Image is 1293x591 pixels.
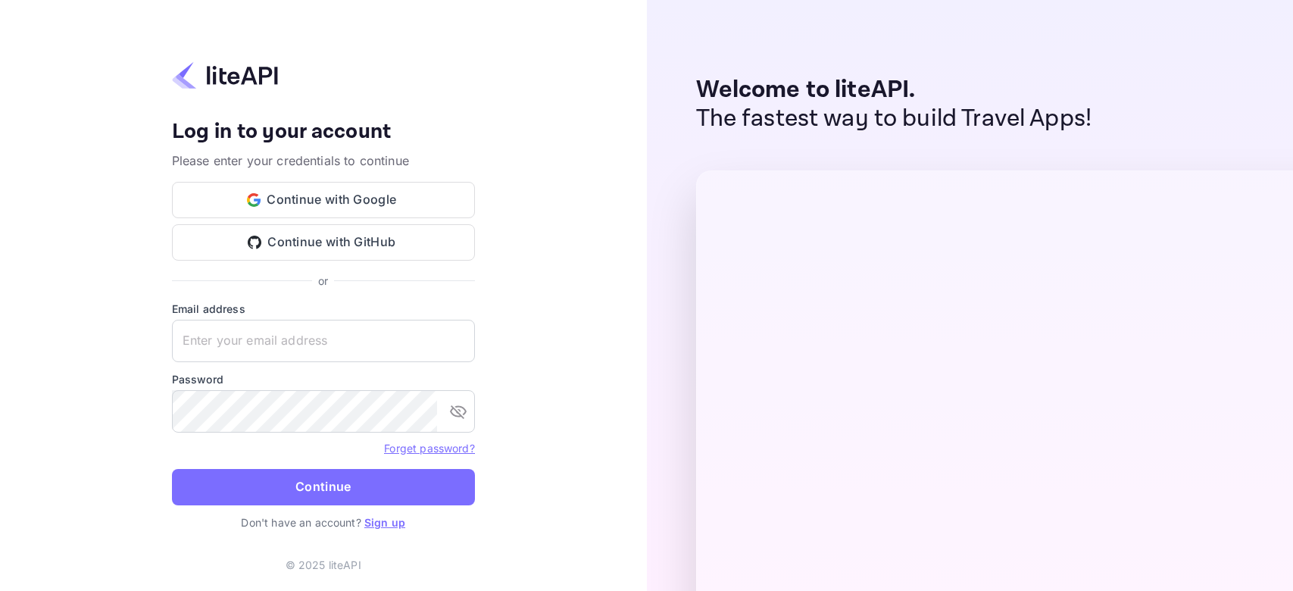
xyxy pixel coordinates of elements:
a: Sign up [364,516,405,529]
button: Continue with GitHub [172,224,475,261]
button: Continue with Google [172,182,475,218]
p: or [318,273,328,289]
p: The fastest way to build Travel Apps! [696,105,1092,133]
h4: Log in to your account [172,119,475,145]
a: Forget password? [384,442,474,455]
a: Forget password? [384,440,474,455]
img: liteapi [172,61,278,90]
button: Continue [172,469,475,505]
p: Don't have an account? [172,514,475,530]
label: Email address [172,301,475,317]
p: Welcome to liteAPI. [696,76,1092,105]
input: Enter your email address [172,320,475,362]
p: © 2025 liteAPI [286,557,361,573]
label: Password [172,371,475,387]
p: Please enter your credentials to continue [172,152,475,170]
button: toggle password visibility [443,396,473,427]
